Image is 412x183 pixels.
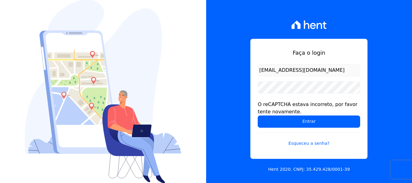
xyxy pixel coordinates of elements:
p: Hent 2020. CNPJ: 35.429.428/0001-39 [268,166,350,173]
div: O reCAPTCHA estava incorreto, por favor tente novamente. [258,101,360,115]
h1: Faça o login [258,49,360,57]
input: Email [258,64,360,76]
a: Esqueceu a senha? [258,133,360,147]
input: Entrar [258,115,360,128]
